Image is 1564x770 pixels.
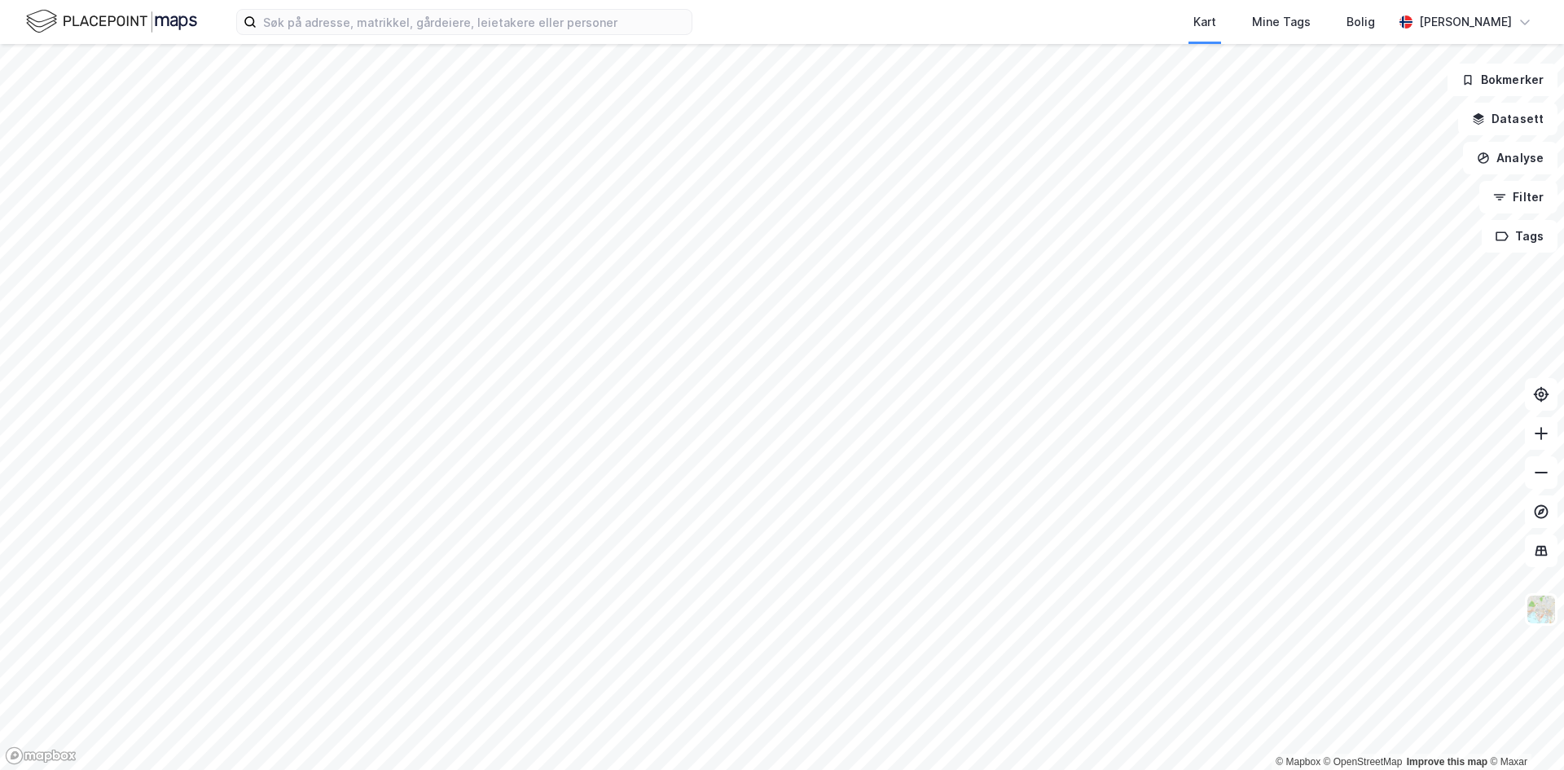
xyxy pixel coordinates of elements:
[1483,692,1564,770] iframe: Chat Widget
[1193,12,1216,32] div: Kart
[257,10,692,34] input: Søk på adresse, matrikkel, gårdeiere, leietakere eller personer
[1347,12,1375,32] div: Bolig
[26,7,197,36] img: logo.f888ab2527a4732fd821a326f86c7f29.svg
[1483,692,1564,770] div: Kontrollprogram for chat
[1419,12,1512,32] div: [PERSON_NAME]
[1252,12,1311,32] div: Mine Tags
